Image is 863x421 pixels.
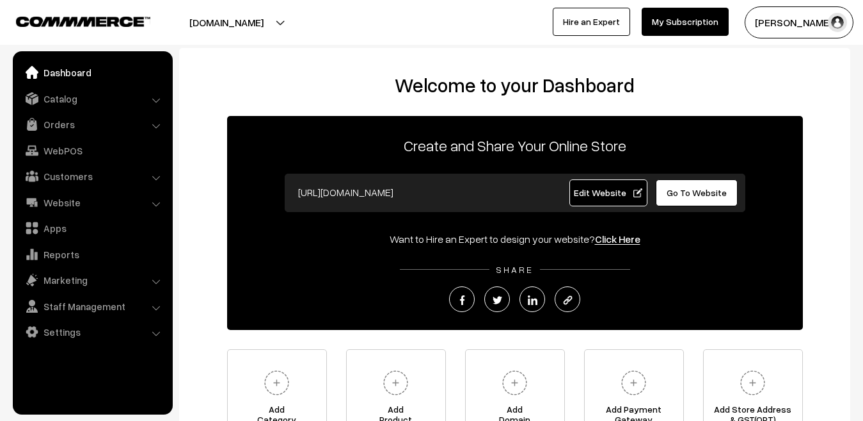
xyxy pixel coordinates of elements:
[569,179,647,206] a: Edit Website
[259,365,294,400] img: plus.svg
[489,264,540,275] span: SHARE
[642,8,729,36] a: My Subscription
[16,139,168,162] a: WebPOS
[16,268,168,292] a: Marketing
[16,217,168,240] a: Apps
[16,191,168,214] a: Website
[616,365,651,400] img: plus.svg
[553,8,630,36] a: Hire an Expert
[227,231,803,247] div: Want to Hire an Expert to design your website?
[497,365,532,400] img: plus.svg
[145,6,308,38] button: [DOMAIN_NAME]
[16,320,168,343] a: Settings
[574,187,642,198] span: Edit Website
[656,179,738,206] a: Go To Website
[16,61,168,84] a: Dashboard
[667,187,727,198] span: Go To Website
[16,243,168,266] a: Reports
[227,134,803,157] p: Create and Share Your Online Store
[595,233,640,245] a: Click Here
[735,365,770,400] img: plus.svg
[828,13,847,32] img: user
[16,17,150,26] img: COMMMERCE
[16,165,168,188] a: Customers
[16,87,168,110] a: Catalog
[745,6,853,38] button: [PERSON_NAME]
[16,13,128,28] a: COMMMERCE
[192,74,837,97] h2: Welcome to your Dashboard
[378,365,413,400] img: plus.svg
[16,113,168,136] a: Orders
[16,295,168,318] a: Staff Management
